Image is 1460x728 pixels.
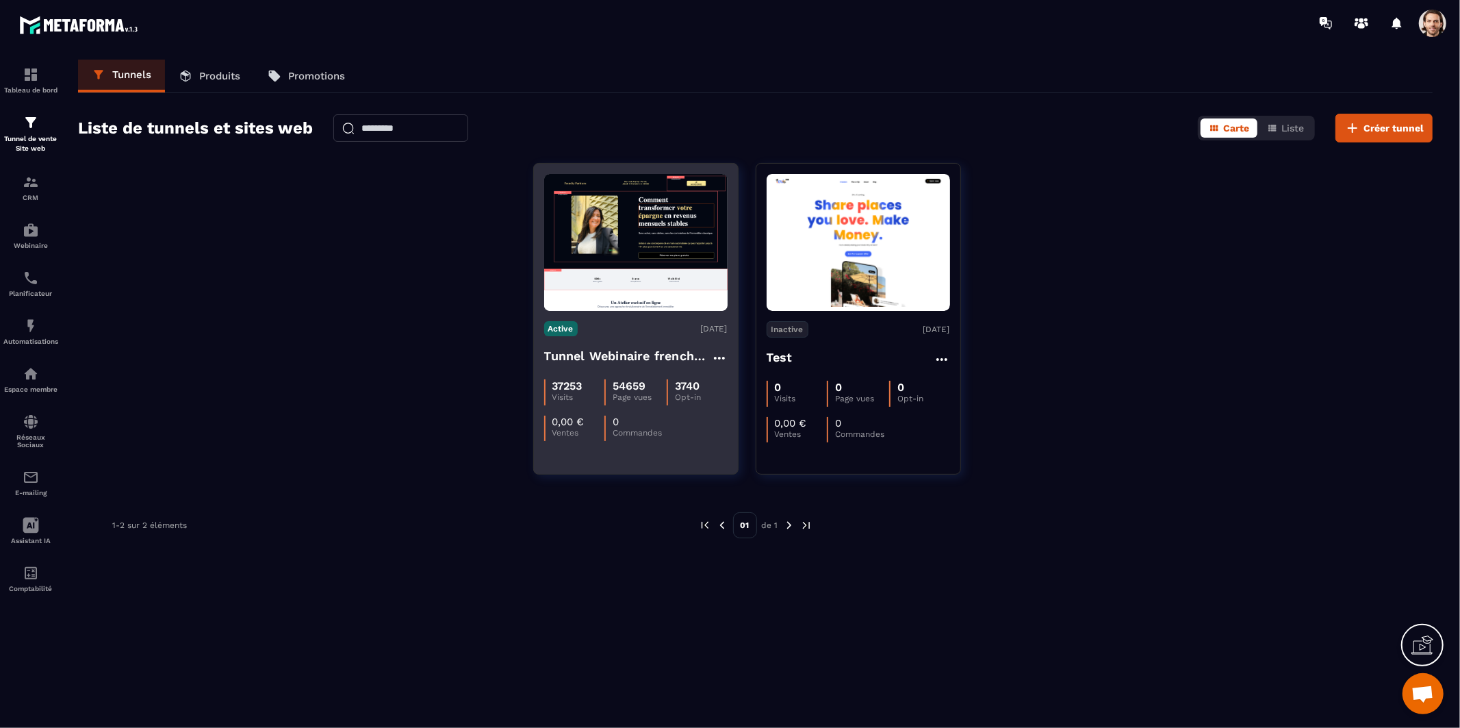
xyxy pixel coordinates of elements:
div: Mở cuộc trò chuyện [1403,673,1444,714]
p: Commandes [835,429,887,439]
a: Tunnels [78,60,165,92]
img: social-network [23,414,39,430]
a: Promotions [254,60,359,92]
p: Visits [552,392,604,402]
h2: Liste de tunnels et sites web [78,114,313,142]
img: automations [23,366,39,382]
p: [DATE] [923,325,950,334]
h4: Tunnel Webinaire frenchy partners [544,347,711,366]
button: Créer tunnel [1335,114,1433,142]
p: Webinaire [3,242,58,249]
p: Active [544,321,578,336]
img: next [800,519,812,531]
p: 0 [613,416,619,428]
p: Espace membre [3,386,58,393]
p: Visits [775,394,827,403]
span: Créer tunnel [1363,121,1424,135]
img: automations [23,222,39,238]
p: Ventes [552,428,604,438]
p: de 1 [762,520,778,531]
img: formation [23,174,39,190]
img: automations [23,318,39,334]
a: Assistant IA [3,507,58,555]
p: Planificateur [3,290,58,297]
button: Carte [1201,118,1257,138]
h4: Test [767,348,793,367]
p: Tunnel de vente Site web [3,134,58,153]
p: Tableau de bord [3,86,58,94]
img: formation [23,66,39,83]
a: formationformationCRM [3,164,58,212]
a: formationformationTunnel de vente Site web [3,104,58,164]
p: 01 [733,512,757,538]
a: automationsautomationsAutomatisations [3,307,58,355]
p: CRM [3,194,58,201]
p: Automatisations [3,338,58,345]
span: Carte [1223,123,1249,134]
p: 0 [775,381,782,394]
img: image [767,178,950,307]
p: 0,00 € [775,417,807,429]
p: E-mailing [3,489,58,497]
p: Opt-in [675,392,727,402]
p: Opt-in [897,394,949,403]
p: 1-2 sur 2 éléments [112,520,187,530]
p: 54659 [613,379,645,392]
img: formation [23,114,39,131]
span: Liste [1281,123,1304,134]
img: logo [19,12,142,38]
p: 0 [835,417,841,429]
p: Promotions [288,70,345,82]
p: 0,00 € [552,416,585,428]
a: schedulerschedulerPlanificateur [3,260,58,307]
a: automationsautomationsWebinaire [3,212,58,260]
a: social-networksocial-networkRéseaux Sociaux [3,403,58,459]
p: Ventes [775,429,827,439]
p: 3740 [675,379,700,392]
a: Produits [165,60,254,92]
p: Inactive [767,321,808,338]
p: Comptabilité [3,585,58,592]
a: emailemailE-mailing [3,459,58,507]
p: Réseaux Sociaux [3,434,58,449]
p: Commandes [613,428,665,438]
img: email [23,469,39,486]
p: Produits [199,70,240,82]
p: 0 [897,381,904,394]
p: 37253 [552,379,582,392]
p: Tunnels [112,68,151,81]
img: image [544,174,728,311]
img: prev [716,519,728,531]
p: 0 [835,381,842,394]
button: Liste [1259,118,1312,138]
img: next [783,519,795,531]
img: accountant [23,565,39,581]
p: Assistant IA [3,537,58,544]
img: prev [699,519,711,531]
p: Page vues [613,392,667,402]
img: scheduler [23,270,39,286]
a: formationformationTableau de bord [3,56,58,104]
a: accountantaccountantComptabilité [3,555,58,603]
p: Page vues [835,394,889,403]
a: automationsautomationsEspace membre [3,355,58,403]
p: [DATE] [701,324,728,334]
